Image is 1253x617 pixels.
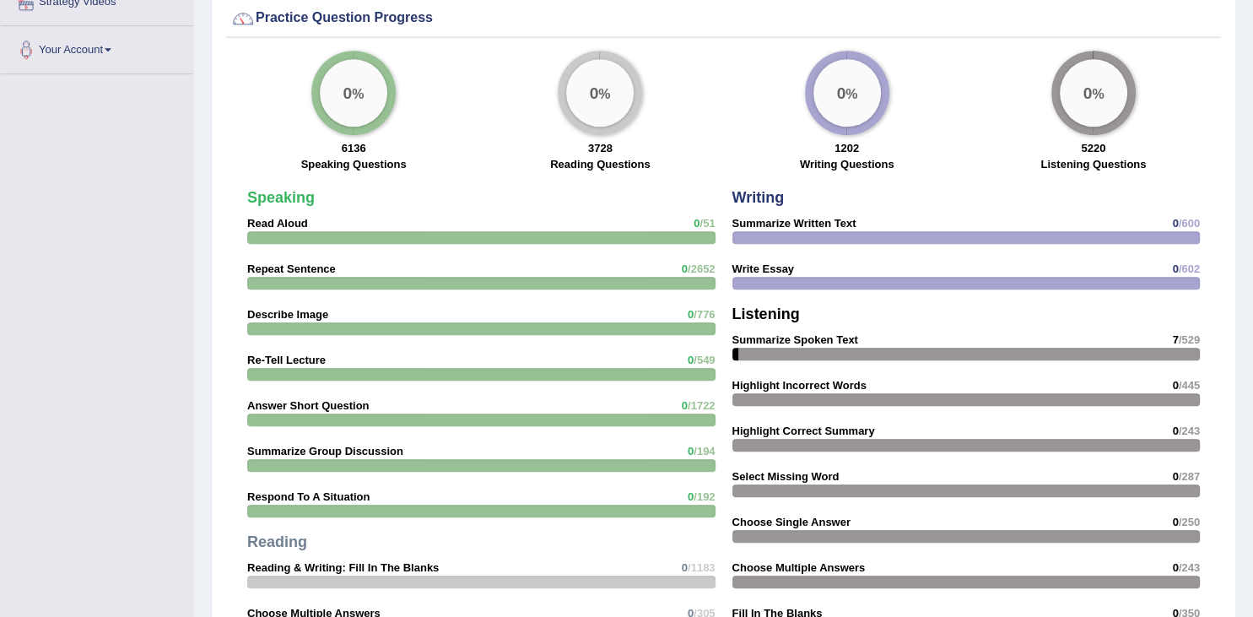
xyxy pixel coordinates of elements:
[301,156,407,172] label: Speaking Questions
[247,189,315,206] strong: Speaking
[732,425,875,437] strong: Highlight Correct Summary
[247,262,336,275] strong: Repeat Sentence
[247,354,326,366] strong: Re-Tell Lecture
[694,354,715,366] span: /549
[1172,516,1178,528] span: 0
[1040,156,1146,172] label: Listening Questions
[688,490,694,503] span: 0
[247,399,369,412] strong: Answer Short Question
[800,156,894,172] label: Writing Questions
[1179,516,1200,528] span: /250
[682,262,688,275] span: 0
[1172,470,1178,483] span: 0
[732,217,856,230] strong: Summarize Written Text
[732,306,800,322] strong: Listening
[1179,379,1200,392] span: /445
[230,6,1217,31] div: Practice Question Progress
[813,59,881,127] div: %
[1,26,193,68] a: Your Account
[688,445,694,457] span: 0
[1172,425,1178,437] span: 0
[588,142,613,154] strong: 3728
[694,445,715,457] span: /194
[566,59,634,127] div: %
[732,262,794,275] strong: Write Essay
[834,142,859,154] strong: 1202
[342,142,366,154] strong: 6136
[1083,84,1092,102] big: 0
[1179,425,1200,437] span: /243
[550,156,650,172] label: Reading Questions
[688,399,716,412] span: /1722
[688,561,716,574] span: /1183
[732,379,867,392] strong: Highlight Incorrect Words
[732,516,851,528] strong: Choose Single Answer
[694,308,715,321] span: /776
[688,262,716,275] span: /2652
[732,333,858,346] strong: Summarize Spoken Text
[732,470,840,483] strong: Select Missing Word
[247,445,403,457] strong: Summarize Group Discussion
[247,490,370,503] strong: Respond To A Situation
[1179,561,1200,574] span: /243
[1060,59,1127,127] div: %
[688,308,694,321] span: 0
[732,189,785,206] strong: Writing
[247,217,308,230] strong: Read Aloud
[1172,262,1178,275] span: 0
[247,533,307,550] strong: Reading
[836,84,845,102] big: 0
[320,59,387,127] div: %
[1172,379,1178,392] span: 0
[682,561,688,574] span: 0
[247,561,439,574] strong: Reading & Writing: Fill In The Blanks
[1172,561,1178,574] span: 0
[1179,333,1200,346] span: /529
[1172,333,1178,346] span: 7
[1081,142,1105,154] strong: 5220
[682,399,688,412] span: 0
[688,354,694,366] span: 0
[247,308,328,321] strong: Describe Image
[732,561,866,574] strong: Choose Multiple Answers
[1179,217,1200,230] span: /600
[694,217,699,230] span: 0
[343,84,353,102] big: 0
[590,84,599,102] big: 0
[1179,262,1200,275] span: /602
[1179,470,1200,483] span: /287
[1172,217,1178,230] span: 0
[699,217,715,230] span: /51
[694,490,715,503] span: /192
